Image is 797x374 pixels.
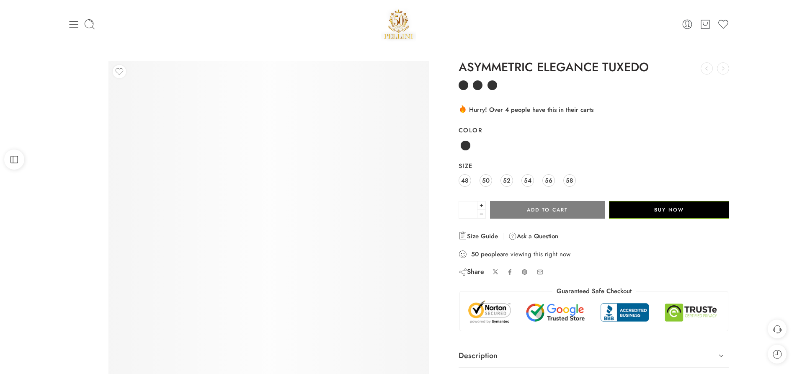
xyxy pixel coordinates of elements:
[459,104,730,114] div: Hurry! Over 4 people have this in their carts
[459,201,477,219] input: Product quantity
[508,231,558,241] a: Ask a Question
[552,287,636,296] legend: Guaranteed Safe Checkout
[459,162,730,170] label: Size
[459,231,498,241] a: Size Guide
[466,300,722,325] img: Trust
[503,175,511,186] span: 52
[542,174,555,187] a: 56
[507,269,513,275] a: Share on Facebook
[699,18,711,30] a: Cart
[459,250,730,259] div: are viewing this right now
[459,267,484,276] div: Share
[609,201,729,219] button: Buy Now
[536,268,544,276] a: Email to your friends
[459,174,471,187] a: 48
[381,6,417,42] a: Pellini -
[480,174,492,187] a: 50
[459,344,730,368] a: Description
[482,175,490,186] span: 50
[563,174,576,187] a: 58
[471,250,479,258] strong: 50
[566,175,573,186] span: 58
[459,61,730,74] h1: ASYMMETRIC ELEGANCE TUXEDO
[717,18,729,30] a: Wishlist
[524,175,531,186] span: 54
[459,126,730,134] label: Color
[681,18,693,30] a: Login / Register
[381,6,417,42] img: Pellini
[481,250,500,258] strong: people
[493,269,499,275] a: Share on X
[500,174,513,187] a: 52
[490,201,605,219] button: Add to cart
[461,175,468,186] span: 48
[521,269,528,276] a: Pin on Pinterest
[521,174,534,187] a: 54
[545,175,552,186] span: 56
